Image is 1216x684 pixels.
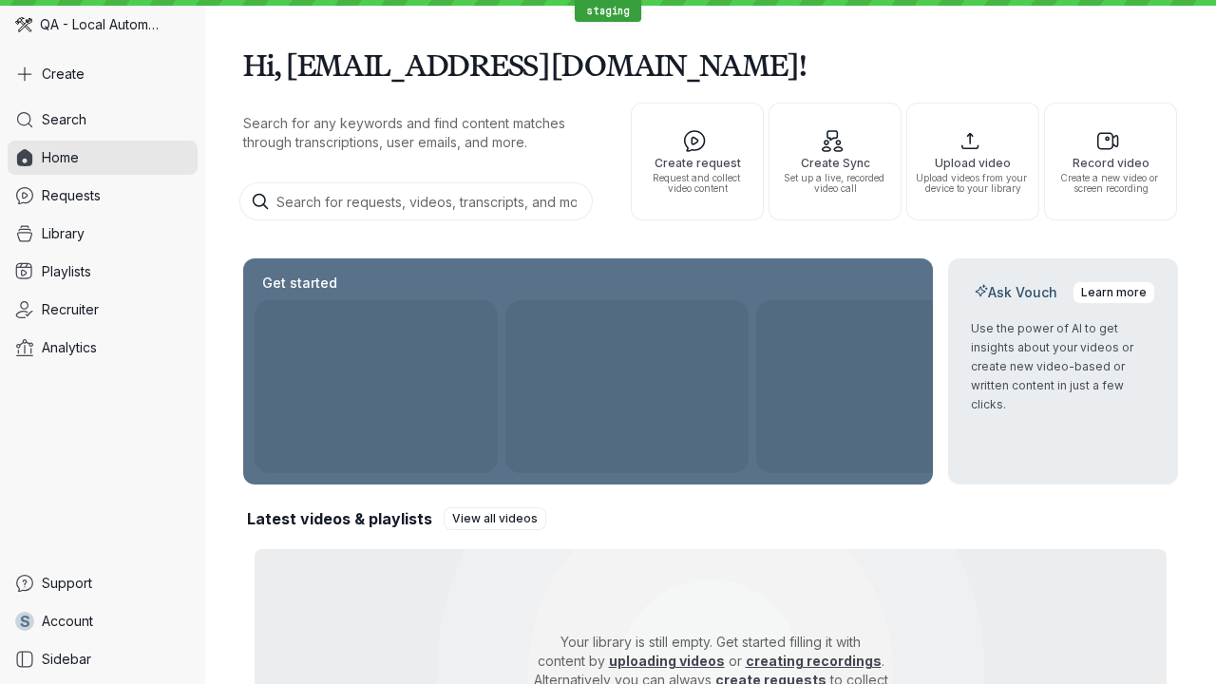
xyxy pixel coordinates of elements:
[239,182,593,220] input: Search for requests, videos, transcripts, and more...
[1053,157,1168,169] span: Record video
[915,157,1031,169] span: Upload video
[42,262,91,281] span: Playlists
[639,173,755,194] span: Request and collect video content
[1044,103,1177,220] button: Record videoCreate a new video or screen recording
[8,255,198,289] a: Playlists
[8,604,198,638] a: sAccount
[452,509,538,528] span: View all videos
[444,507,546,530] a: View all videos
[769,103,902,220] button: Create SyncSet up a live, recorded video call
[1053,173,1168,194] span: Create a new video or screen recording
[42,612,93,631] span: Account
[971,283,1061,302] h2: Ask Vouch
[906,103,1039,220] button: Upload videoUpload videos from your device to your library
[777,173,893,194] span: Set up a live, recorded video call
[8,293,198,327] a: Recruiter
[8,103,198,137] a: Search
[42,186,101,205] span: Requests
[8,642,198,676] a: Sidebar
[20,612,30,631] span: s
[777,157,893,169] span: Create Sync
[42,338,97,357] span: Analytics
[243,38,1178,91] h1: Hi, [EMAIL_ADDRESS][DOMAIN_NAME]!
[8,179,198,213] a: Requests
[631,103,764,220] button: Create requestRequest and collect video content
[971,319,1155,414] p: Use the power of AI to get insights about your videos or create new video-based or written conten...
[42,65,85,84] span: Create
[1073,281,1155,304] a: Learn more
[42,574,92,593] span: Support
[8,217,198,251] a: Library
[258,274,341,293] h2: Get started
[915,173,1031,194] span: Upload videos from your device to your library
[247,508,432,529] h2: Latest videos & playlists
[609,653,725,669] a: uploading videos
[1081,283,1147,302] span: Learn more
[243,114,597,152] p: Search for any keywords and find content matches through transcriptions, user emails, and more.
[8,566,198,600] a: Support
[42,650,91,669] span: Sidebar
[40,15,161,34] span: QA - Local Automation
[639,157,755,169] span: Create request
[42,224,85,243] span: Library
[746,653,882,669] a: creating recordings
[42,148,79,167] span: Home
[42,300,99,319] span: Recruiter
[42,110,86,129] span: Search
[8,141,198,175] a: Home
[8,57,198,91] button: Create
[15,16,32,33] img: QA - Local Automation avatar
[8,8,198,42] div: QA - Local Automation
[8,331,198,365] a: Analytics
